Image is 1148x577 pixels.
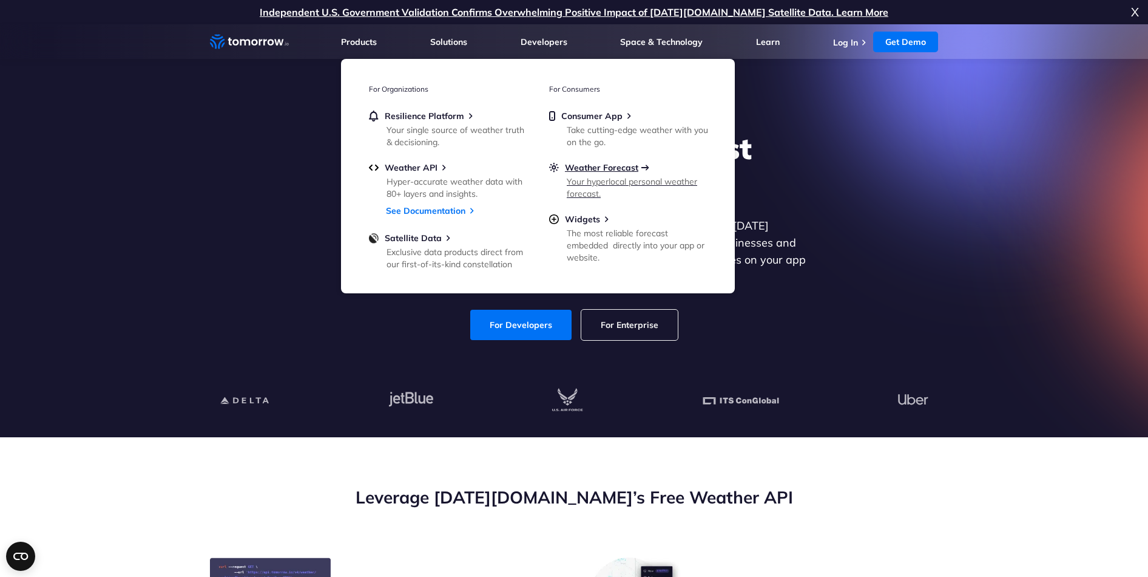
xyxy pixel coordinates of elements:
[6,542,35,571] button: Open CMP widget
[567,176,708,200] div: Your hyperlocal personal weather forecast.
[210,33,289,51] a: Home link
[385,111,464,121] span: Resilience Platform
[369,233,379,244] img: satellite-data-menu.png
[873,32,938,52] a: Get Demo
[561,111,623,121] span: Consumer App
[549,111,707,146] a: Consumer AppTake cutting-edge weather with you on the go.
[369,111,379,121] img: bell.svg
[756,36,780,47] a: Learn
[369,162,527,197] a: Weather APIHyper-accurate weather data with 80+ layers and insights.
[386,205,465,216] a: See Documentation
[340,217,808,285] p: Get reliable and precise weather data through our free API. Count on [DATE][DOMAIN_NAME] for quic...
[470,310,572,340] a: For Developers
[565,214,600,225] span: Widgets
[430,36,467,47] a: Solutions
[341,36,377,47] a: Products
[565,162,638,173] span: Weather Forecast
[387,124,528,148] div: Your single source of weather truth & decisioning.
[387,246,528,270] div: Exclusive data products direct from our first-of-its-kind constellation
[369,84,527,94] h3: For Organizations
[521,36,567,47] a: Developers
[549,84,707,94] h3: For Consumers
[385,233,442,244] span: Satellite Data
[369,111,527,146] a: Resilience PlatformYour single source of weather truth & decisioning.
[340,130,808,203] h1: Explore the World’s Best Weather API
[387,176,528,200] div: Hyper-accurate weather data with 80+ layers and insights.
[567,227,708,264] div: The most reliable forecast embedded directly into your app or website.
[833,37,858,48] a: Log In
[385,162,437,173] span: Weather API
[549,214,707,261] a: WidgetsThe most reliable forecast embedded directly into your app or website.
[210,486,938,509] h2: Leverage [DATE][DOMAIN_NAME]’s Free Weather API
[549,162,707,197] a: Weather ForecastYour hyperlocal personal weather forecast.
[567,124,708,148] div: Take cutting-edge weather with you on the go.
[620,36,703,47] a: Space & Technology
[549,111,555,121] img: mobile.svg
[369,162,379,173] img: api.svg
[549,162,559,173] img: sun.svg
[260,6,888,18] a: Independent U.S. Government Validation Confirms Overwhelming Positive Impact of [DATE][DOMAIN_NAM...
[549,214,559,225] img: plus-circle.svg
[581,310,678,340] a: For Enterprise
[369,233,527,268] a: Satellite DataExclusive data products direct from our first-of-its-kind constellation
